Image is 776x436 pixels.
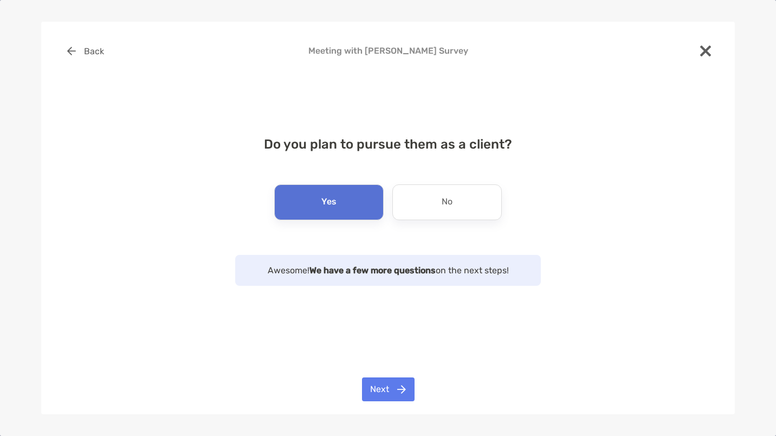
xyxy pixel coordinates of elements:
h4: Do you plan to pursue them as a client? [59,137,717,152]
h4: Meeting with [PERSON_NAME] Survey [59,46,717,56]
button: Next [362,377,415,401]
p: No [442,194,452,211]
p: Yes [321,194,337,211]
img: button icon [67,47,76,55]
button: Back [59,39,112,63]
p: Awesome! on the next steps! [246,264,530,277]
img: button icon [397,385,406,394]
img: close modal [700,46,711,56]
strong: We have a few more questions [309,265,436,275]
